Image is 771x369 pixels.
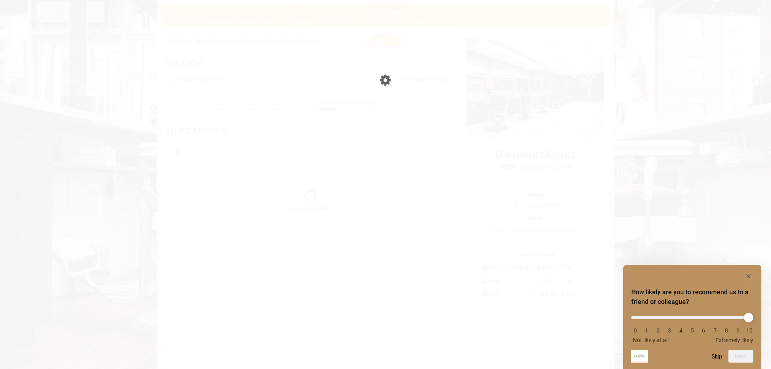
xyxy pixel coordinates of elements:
[688,327,696,334] li: 5
[712,353,722,359] button: Skip
[711,327,719,334] li: 7
[665,327,673,334] li: 3
[642,327,651,334] li: 1
[631,287,753,307] h2: How likely are you to recommend us to a friend or colleague? Select an option from 0 to 10, with ...
[700,327,708,334] li: 6
[734,327,742,334] li: 9
[654,327,662,334] li: 2
[745,327,753,334] li: 10
[633,337,669,343] span: Not likely at all
[744,271,753,281] button: Hide survey
[728,350,753,363] button: Next question
[631,310,753,343] div: How likely are you to recommend us to a friend or colleague? Select an option from 0 to 10, with ...
[631,271,753,363] div: How likely are you to recommend us to a friend or colleague? Select an option from 0 to 10, with ...
[722,327,730,334] li: 8
[677,327,685,334] li: 4
[716,337,753,343] span: Extremely likely
[631,327,639,334] li: 0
